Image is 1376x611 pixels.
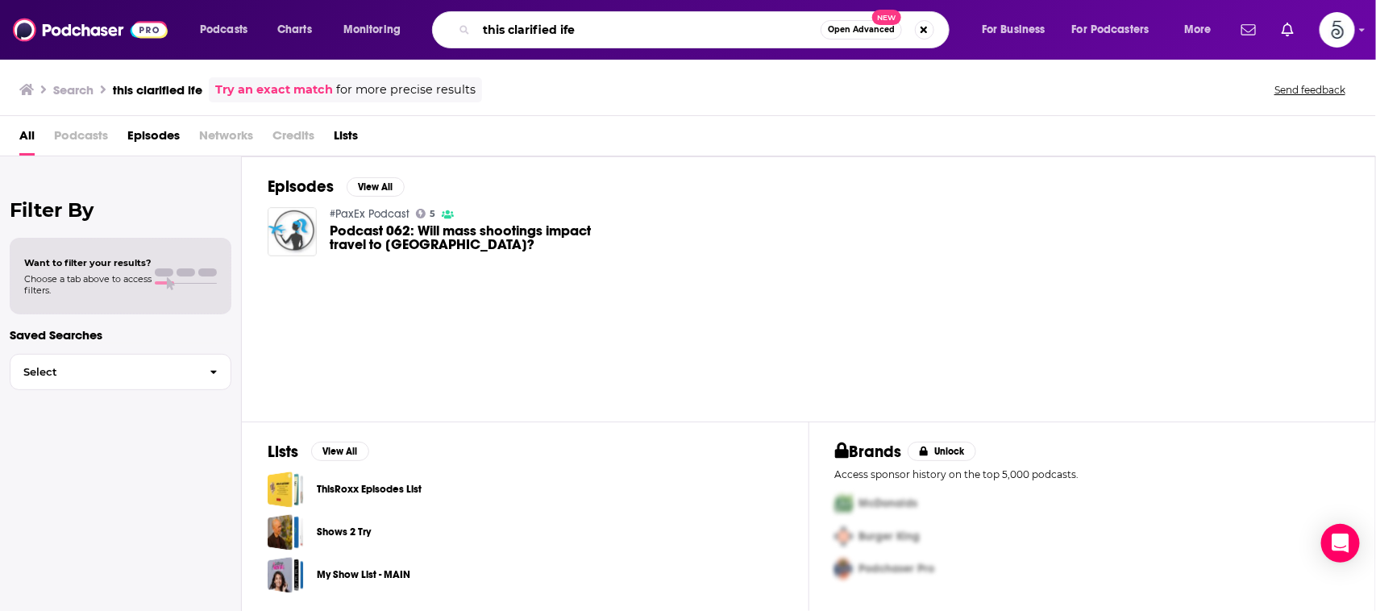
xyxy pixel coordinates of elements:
span: Burger King [859,530,921,543]
span: Podcasts [54,123,108,156]
span: Select [10,367,197,377]
span: New [872,10,901,25]
img: Podcast 062: Will mass shootings impact travel to the United States? [268,207,317,256]
a: ThisRoxx Episodes List [268,472,304,508]
span: Want to filter your results? [24,257,152,268]
button: View All [347,177,405,197]
button: Unlock [908,442,976,461]
h3: this clarified ife [113,82,202,98]
a: Show notifications dropdown [1275,16,1300,44]
button: Show profile menu [1320,12,1355,48]
span: Podcasts [200,19,247,41]
h2: Filter By [10,198,231,222]
h2: Lists [268,442,298,462]
a: My Show List - MAIN [268,557,304,593]
span: McDonalds [859,497,918,510]
span: Logged in as Spiral5-G2 [1320,12,1355,48]
button: Select [10,354,231,390]
a: Podcast 062: Will mass shootings impact travel to the United States? [330,224,616,251]
span: Choose a tab above to access filters. [24,273,152,296]
a: ThisRoxx Episodes List [317,480,422,498]
a: EpisodesView All [268,177,405,197]
img: Third Pro Logo [829,553,859,586]
span: 5 [430,210,435,218]
a: My Show List - MAIN [317,566,410,584]
span: for more precise results [336,81,476,99]
img: Second Pro Logo [829,520,859,553]
span: Credits [272,123,314,156]
span: Open Advanced [828,26,895,34]
a: Show notifications dropdown [1235,16,1262,44]
a: Lists [334,123,358,156]
button: open menu [189,17,268,43]
img: Podchaser - Follow, Share and Rate Podcasts [13,15,168,45]
p: Access sponsor history on the top 5,000 podcasts. [835,468,1350,480]
span: More [1184,19,1212,41]
input: Search podcasts, credits, & more... [476,17,821,43]
a: Shows 2 Try [317,523,371,541]
h3: Search [53,82,94,98]
a: Shows 2 Try [268,514,304,551]
span: For Business [982,19,1046,41]
button: open menu [332,17,422,43]
a: All [19,123,35,156]
button: open menu [971,17,1066,43]
span: Networks [199,123,253,156]
span: Monitoring [343,19,401,41]
span: Podchaser Pro [859,563,935,576]
div: Search podcasts, credits, & more... [447,11,965,48]
a: 5 [416,209,436,218]
h2: Brands [835,442,902,462]
a: Episodes [127,123,180,156]
a: Charts [267,17,322,43]
img: User Profile [1320,12,1355,48]
button: open menu [1062,17,1173,43]
img: First Pro Logo [829,487,859,520]
span: Charts [277,19,312,41]
div: Open Intercom Messenger [1321,524,1360,563]
a: #PaxEx Podcast [330,207,409,221]
p: Saved Searches [10,327,231,343]
span: Podcast 062: Will mass shootings impact travel to [GEOGRAPHIC_DATA]? [330,224,616,251]
a: Try an exact match [215,81,333,99]
button: Send feedback [1270,83,1350,97]
button: Open AdvancedNew [821,20,902,39]
h2: Episodes [268,177,334,197]
span: For Podcasters [1072,19,1149,41]
button: open menu [1173,17,1232,43]
button: View All [311,442,369,461]
a: ListsView All [268,442,369,462]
